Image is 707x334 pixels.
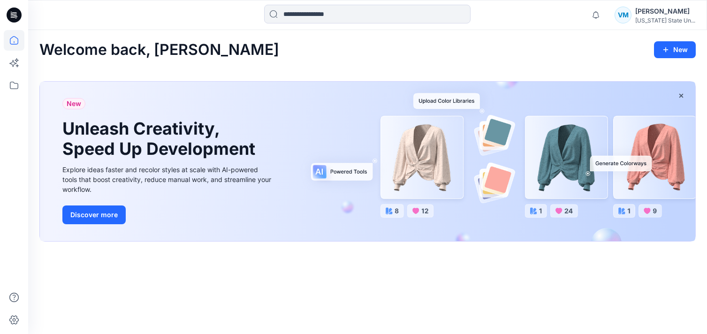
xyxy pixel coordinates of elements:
button: Discover more [62,205,126,224]
h1: Unleash Creativity, Speed Up Development [62,119,259,159]
span: New [67,98,81,109]
div: VM [615,7,631,23]
button: New [654,41,696,58]
a: Discover more [62,205,274,224]
div: [US_STATE] State Un... [635,17,695,24]
div: Explore ideas faster and recolor styles at scale with AI-powered tools that boost creativity, red... [62,165,274,194]
div: [PERSON_NAME] [635,6,695,17]
h2: Welcome back, [PERSON_NAME] [39,41,279,59]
